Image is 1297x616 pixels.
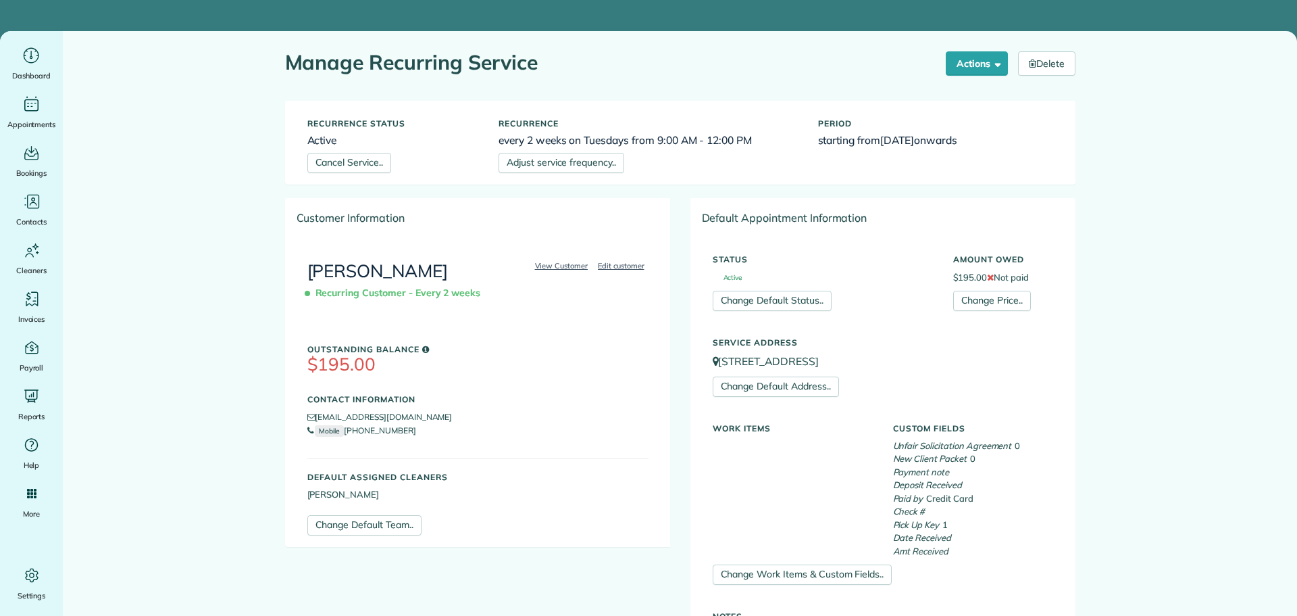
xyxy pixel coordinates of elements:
[5,239,57,277] a: Cleaners
[18,312,45,326] span: Invoices
[5,288,57,326] a: Invoices
[16,215,47,229] span: Contacts
[880,133,914,147] span: [DATE]
[818,135,1053,146] h6: starting from onwards
[307,515,422,536] a: Change Default Team..
[5,45,57,82] a: Dashboard
[893,519,940,530] em: Pick Up Key
[943,248,1063,311] div: $195.00 Not paid
[1018,51,1075,76] a: Delete
[7,118,56,131] span: Appointments
[893,424,1053,433] h5: Custom Fields
[307,355,648,375] h3: $195.00
[893,440,1012,451] em: Unfair Solicitation Agreement
[307,153,391,173] a: Cancel Service..
[23,507,40,521] span: More
[893,453,967,464] em: New Client Packet
[307,281,486,305] span: Recurring Customer - Every 2 weeks
[5,385,57,423] a: Reports
[713,291,832,311] a: Change Default Status..
[307,395,648,404] h5: Contact Information
[12,69,51,82] span: Dashboard
[286,199,670,237] div: Customer Information
[307,345,648,354] h5: Outstanding Balance
[24,458,40,472] span: Help
[893,493,923,504] em: Paid by
[893,506,925,517] em: Check #
[942,519,948,530] span: 1
[531,260,592,272] a: View Customer
[946,51,1008,76] button: Actions
[5,191,57,229] a: Contacts
[499,135,798,146] h6: every 2 weeks on Tuesdays from 9:00 AM - 12:00 PM
[713,338,1053,347] h5: Service Address
[307,135,479,146] h6: Active
[893,532,952,543] em: Date Received
[307,119,479,128] h5: Recurrence status
[315,425,344,437] small: Mobile
[953,291,1031,311] a: Change Price..
[499,119,798,128] h5: Recurrence
[970,453,975,464] span: 0
[285,51,936,74] h1: Manage Recurring Service
[691,199,1075,237] div: Default Appointment Information
[5,434,57,472] a: Help
[307,260,449,282] a: [PERSON_NAME]
[893,467,950,477] em: Payment note
[18,589,46,602] span: Settings
[1015,440,1020,451] span: 0
[926,493,973,504] span: Credit Card
[5,142,57,180] a: Bookings
[16,166,47,180] span: Bookings
[5,93,57,131] a: Appointments
[713,424,873,433] h5: Work Items
[713,275,742,281] span: Active
[713,255,933,264] h5: Status
[307,410,648,424] li: [EMAIL_ADDRESS][DOMAIN_NAME]
[499,153,624,173] a: Adjust service frequency..
[713,377,839,397] a: Change Default Address..
[307,488,648,502] li: [PERSON_NAME]
[893,479,962,490] em: Deposit Received
[5,565,57,602] a: Settings
[20,361,44,375] span: Payroll
[5,337,57,375] a: Payroll
[307,425,416,435] a: Mobile[PHONE_NUMBER]
[18,410,45,423] span: Reports
[953,255,1053,264] h5: Amount Owed
[594,260,648,272] a: Edit customer
[893,546,949,556] em: Amt Received
[713,565,892,585] a: Change Work Items & Custom Fields..
[307,473,648,481] h5: Default Assigned Cleaners
[713,354,1053,369] p: [STREET_ADDRESS]
[16,264,47,277] span: Cleaners
[818,119,1053,128] h5: Period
